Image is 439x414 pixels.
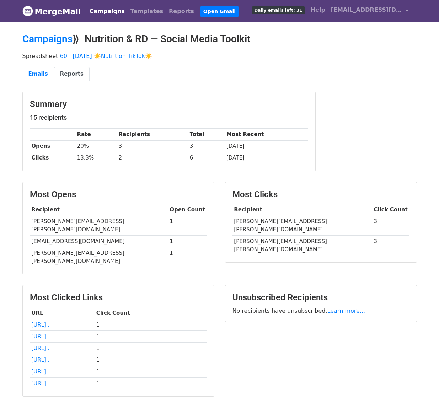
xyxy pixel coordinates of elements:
[188,129,225,140] th: Total
[22,67,54,81] a: Emails
[30,99,308,109] h3: Summary
[75,129,117,140] th: Rate
[95,378,207,389] td: 1
[372,236,409,255] td: 3
[200,6,239,17] a: Open Gmail
[128,4,166,18] a: Templates
[22,6,33,16] img: MergeMail logo
[331,6,402,14] span: [EMAIL_ADDRESS][DOMAIN_NAME]
[372,204,409,216] th: Click Count
[30,307,95,319] th: URL
[168,216,207,236] td: 1
[31,380,49,387] a: [URL]..
[22,33,417,45] h2: ⟫ Nutrition & RD — Social Media Toolkit
[95,307,207,319] th: Click Count
[117,129,188,140] th: Recipients
[327,307,365,314] a: Learn more...
[225,140,308,152] td: [DATE]
[31,369,49,375] a: [URL]..
[75,152,117,164] td: 13.3%
[168,236,207,247] td: 1
[30,152,75,164] th: Clicks
[54,67,90,81] a: Reports
[249,3,307,17] a: Daily emails left: 31
[22,52,417,60] p: Spreadsheet:
[232,204,372,216] th: Recipient
[117,152,188,164] td: 2
[232,216,372,236] td: [PERSON_NAME][EMAIL_ADDRESS][PERSON_NAME][DOMAIN_NAME]
[168,247,207,267] td: 1
[308,3,328,17] a: Help
[168,204,207,216] th: Open Count
[87,4,128,18] a: Campaigns
[30,140,75,152] th: Opens
[31,345,49,351] a: [URL]..
[95,319,207,330] td: 1
[30,236,168,247] td: [EMAIL_ADDRESS][DOMAIN_NAME]
[22,4,81,19] a: MergeMail
[30,292,207,303] h3: Most Clicked Links
[328,3,411,20] a: [EMAIL_ADDRESS][DOMAIN_NAME]
[403,380,439,414] iframe: Chat Widget
[225,129,308,140] th: Most Recent
[188,152,225,164] td: 6
[232,292,409,303] h3: Unsubscribed Recipients
[225,152,308,164] td: [DATE]
[22,33,73,45] a: Campaigns
[372,216,409,236] td: 3
[30,204,168,216] th: Recipient
[60,53,152,59] a: 60 | [DATE] ☀️Nutrition TikTok☀️
[31,322,49,328] a: [URL]..
[30,189,207,200] h3: Most Opens
[232,307,409,314] p: No recipients have unsubscribed.
[232,189,409,200] h3: Most Clicks
[30,247,168,267] td: [PERSON_NAME][EMAIL_ADDRESS][PERSON_NAME][DOMAIN_NAME]
[75,140,117,152] td: 20%
[30,216,168,236] td: [PERSON_NAME][EMAIL_ADDRESS][PERSON_NAME][DOMAIN_NAME]
[31,333,49,340] a: [URL]..
[31,357,49,363] a: [URL]..
[232,236,372,255] td: [PERSON_NAME][EMAIL_ADDRESS][PERSON_NAME][DOMAIN_NAME]
[95,366,207,378] td: 1
[252,6,305,14] span: Daily emails left: 31
[166,4,197,18] a: Reports
[95,330,207,342] td: 1
[117,140,188,152] td: 3
[95,343,207,354] td: 1
[188,140,225,152] td: 3
[30,114,308,122] h5: 15 recipients
[95,354,207,366] td: 1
